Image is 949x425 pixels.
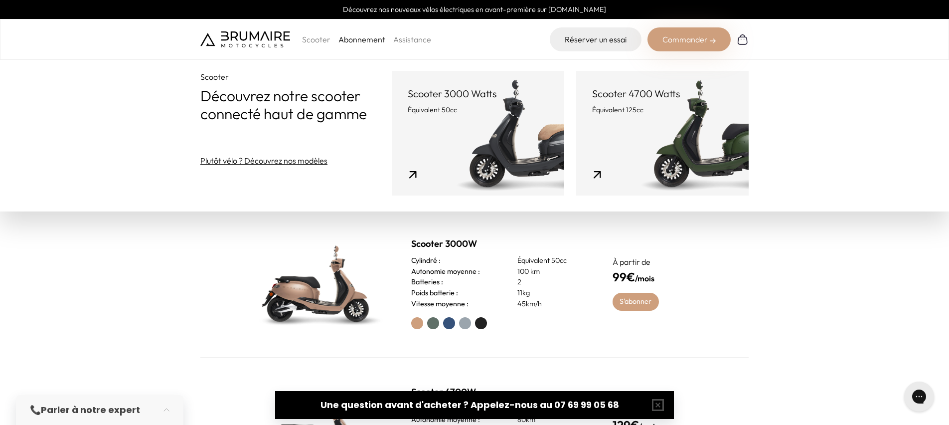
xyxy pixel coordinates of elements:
a: S'abonner [613,293,659,311]
h3: Batteries : [411,277,443,288]
h4: /mois [613,268,701,286]
a: Scooter 4700 Watts Équivalent 125cc [576,71,749,196]
img: Brumaire Motocycles [200,31,290,47]
img: Scooter Brumaire vert [248,233,387,333]
div: Commander [647,27,731,51]
p: Équivalent 125cc [592,105,733,115]
h3: Autonomie moyenne : [411,266,480,277]
p: 45km/h [517,299,588,310]
p: Scooter 4700 Watts [592,87,733,101]
p: Équivalent 50cc [408,105,548,115]
p: 11kg [517,288,588,299]
a: Réserver un essai [550,27,641,51]
p: Scooter [200,71,392,83]
img: right-arrow-2.png [710,38,716,44]
a: Abonnement [338,34,385,44]
h3: Cylindré : [411,255,441,266]
p: Scooter 3000 Watts [408,87,548,101]
p: Découvrez notre scooter connecté haut de gamme [200,87,392,123]
p: 2 [517,277,588,288]
a: Assistance [393,34,431,44]
h3: Poids batterie : [411,288,458,299]
a: Plutôt vélo ? Découvrez nos modèles [200,155,327,167]
h3: Vitesse moyenne : [411,299,469,310]
p: Équivalent 50cc [517,255,588,266]
h2: Scooter 3000W [411,237,589,251]
img: Panier [737,33,749,45]
p: Scooter [302,33,330,45]
iframe: Gorgias live chat messenger [899,378,939,415]
a: Scooter 3000 Watts Équivalent 50cc [392,71,564,196]
span: 99€ [613,269,635,284]
p: À partir de [613,256,701,268]
h2: Scooter 4700W [411,385,589,399]
p: 100 km [517,266,588,277]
